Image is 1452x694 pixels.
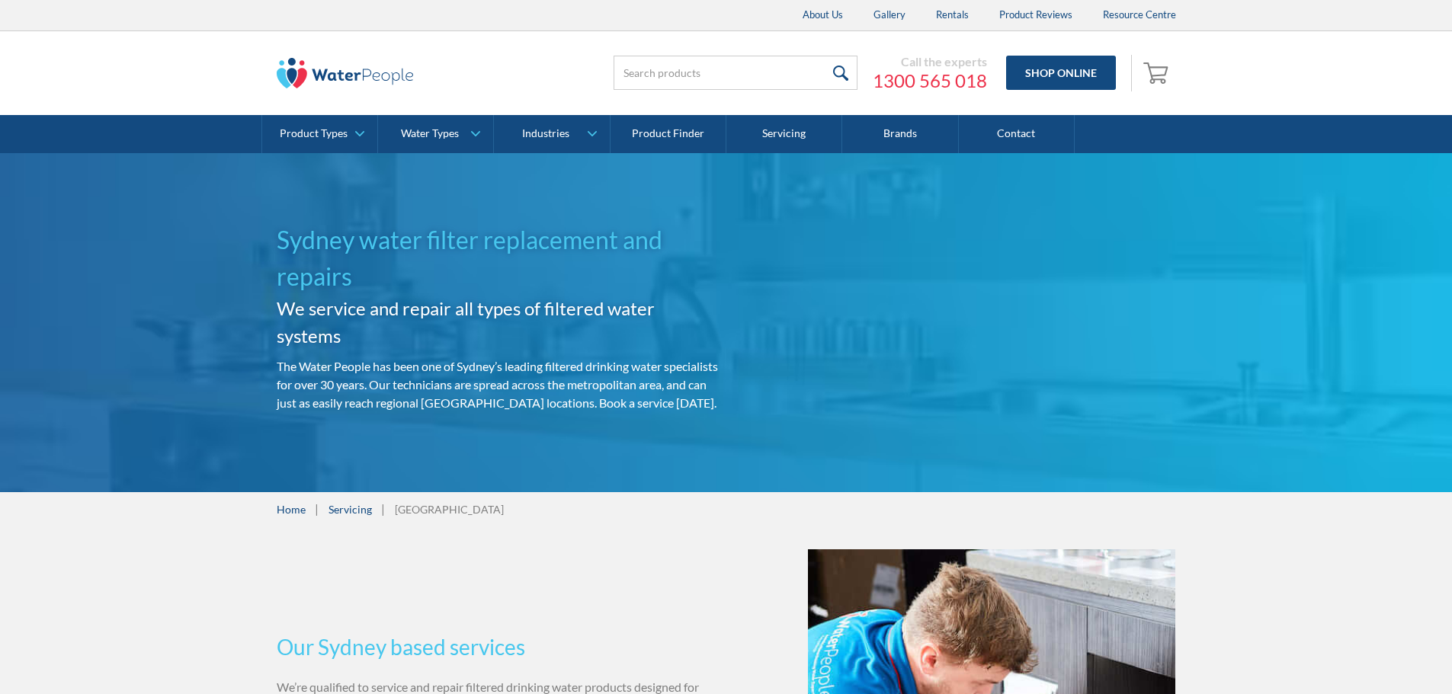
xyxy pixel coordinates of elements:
div: Product Types [280,127,348,140]
a: Water Types [378,115,493,153]
img: shopping cart [1143,60,1172,85]
a: Industries [494,115,609,153]
div: | [380,500,387,518]
div: | [313,500,321,518]
div: Call the experts [873,54,987,69]
a: Shop Online [1006,56,1116,90]
a: Product Types [262,115,377,153]
div: Industries [522,127,569,140]
h1: Sydney water filter replacement and repairs [277,222,720,295]
a: Home [277,501,306,517]
input: Search products [614,56,857,90]
div: [GEOGRAPHIC_DATA] [395,501,504,517]
a: Open empty cart [1139,55,1176,91]
p: The Water People has been one of Sydney’s leading filtered drinking water specialists for over 30... [277,357,720,412]
h3: Our Sydney based services [277,631,720,663]
img: The Water People [277,58,414,88]
h2: We service and repair all types of filtered water systems [277,295,720,350]
div: Water Types [401,127,459,140]
a: Servicing [329,501,372,517]
a: Product Finder [611,115,726,153]
a: 1300 565 018 [873,69,987,92]
a: Contact [959,115,1075,153]
a: Brands [842,115,958,153]
a: Servicing [726,115,842,153]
